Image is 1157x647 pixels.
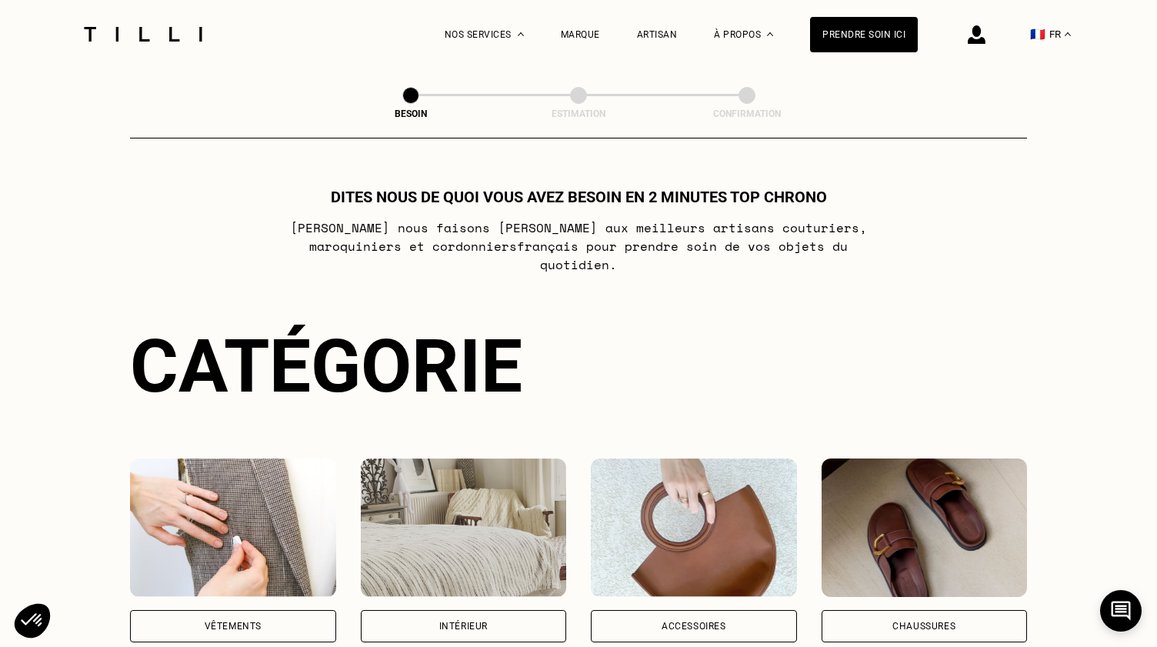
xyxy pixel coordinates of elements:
[810,17,918,52] a: Prendre soin ici
[561,29,600,40] a: Marque
[205,622,262,631] div: Vêtements
[518,32,524,36] img: Menu déroulant
[502,108,655,119] div: Estimation
[892,622,955,631] div: Chaussures
[767,32,773,36] img: Menu déroulant à propos
[591,459,797,597] img: Accessoires
[822,459,1028,597] img: Chaussures
[968,25,985,44] img: icône connexion
[274,218,884,274] p: [PERSON_NAME] nous faisons [PERSON_NAME] aux meilleurs artisans couturiers , maroquiniers et cord...
[439,622,488,631] div: Intérieur
[637,29,678,40] a: Artisan
[1065,32,1071,36] img: menu déroulant
[1030,27,1045,42] span: 🇫🇷
[361,459,567,597] img: Intérieur
[331,188,827,206] h1: Dites nous de quoi vous avez besoin en 2 minutes top chrono
[78,27,208,42] img: Logo du service de couturière Tilli
[130,459,336,597] img: Vêtements
[130,323,1027,409] div: Catégorie
[670,108,824,119] div: Confirmation
[334,108,488,119] div: Besoin
[662,622,726,631] div: Accessoires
